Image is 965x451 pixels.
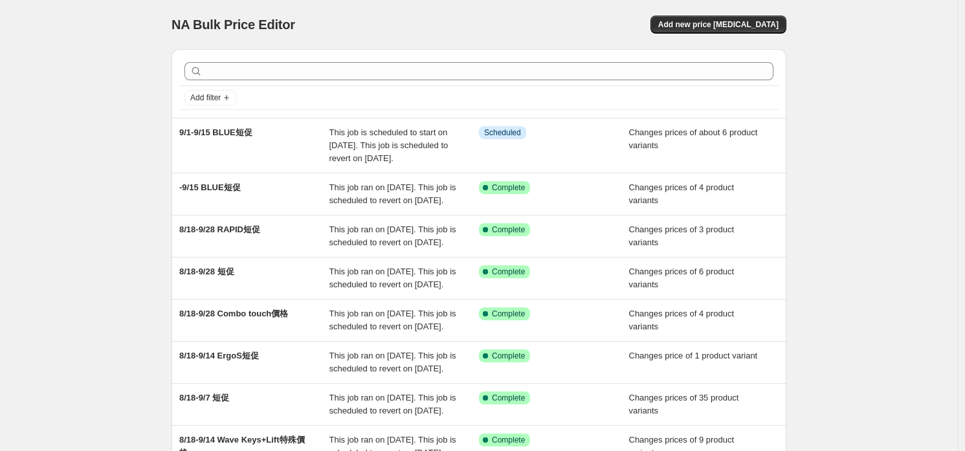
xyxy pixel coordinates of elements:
[629,225,735,247] span: Changes prices of 3 product variants
[484,127,521,138] span: Scheduled
[629,393,739,415] span: Changes prices of 35 product variants
[492,267,525,277] span: Complete
[629,127,758,150] span: Changes prices of about 6 product variants
[329,225,456,247] span: This job ran on [DATE]. This job is scheduled to revert on [DATE].
[629,351,758,360] span: Changes price of 1 product variant
[492,351,525,361] span: Complete
[629,182,735,205] span: Changes prices of 4 product variants
[179,267,234,276] span: 8/18-9/28 短促
[329,351,456,373] span: This job ran on [DATE]. This job is scheduled to revert on [DATE].
[629,309,735,331] span: Changes prices of 4 product variants
[179,393,229,402] span: 8/18-9/7 短促
[172,17,295,32] span: NA Bulk Price Editor
[492,309,525,319] span: Complete
[329,393,456,415] span: This job ran on [DATE]. This job is scheduled to revert on [DATE].
[650,16,786,34] button: Add new price [MEDICAL_DATA]
[190,93,221,103] span: Add filter
[179,351,259,360] span: 8/18-9/14 ErgoS短促
[329,182,456,205] span: This job ran on [DATE]. This job is scheduled to revert on [DATE].
[492,393,525,403] span: Complete
[329,309,456,331] span: This job ran on [DATE]. This job is scheduled to revert on [DATE].
[179,127,252,137] span: 9/1-9/15 BLUE短促
[179,225,260,234] span: 8/18-9/28 RAPID短促
[329,267,456,289] span: This job ran on [DATE]. This job is scheduled to revert on [DATE].
[179,182,241,192] span: -9/15 BLUE短促
[329,127,449,163] span: This job is scheduled to start on [DATE]. This job is scheduled to revert on [DATE].
[184,90,236,105] button: Add filter
[658,19,779,30] span: Add new price [MEDICAL_DATA]
[492,225,525,235] span: Complete
[492,435,525,445] span: Complete
[179,309,288,318] span: 8/18-9/28 Combo touch價格
[492,182,525,193] span: Complete
[629,267,735,289] span: Changes prices of 6 product variants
